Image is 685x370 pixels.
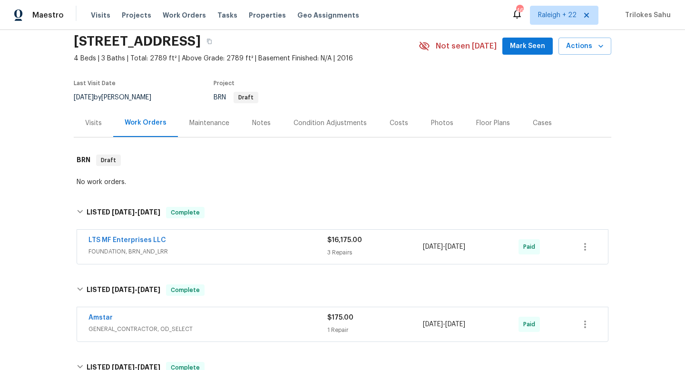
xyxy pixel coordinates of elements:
[252,118,271,128] div: Notes
[523,320,539,329] span: Paid
[516,6,523,15] div: 460
[523,242,539,252] span: Paid
[32,10,64,20] span: Maestro
[88,314,113,321] a: Amstar
[167,285,204,295] span: Complete
[189,118,229,128] div: Maintenance
[566,40,604,52] span: Actions
[390,118,408,128] div: Costs
[112,286,135,293] span: [DATE]
[423,321,443,328] span: [DATE]
[74,54,419,63] span: 4 Beds | 3 Baths | Total: 2789 ft² | Above Grade: 2789 ft² | Basement Finished: N/A | 2016
[88,237,166,243] a: LTS MF Enterprises LLC
[445,321,465,328] span: [DATE]
[74,92,163,103] div: by [PERSON_NAME]
[558,38,611,55] button: Actions
[74,37,201,46] h2: [STREET_ADDRESS]
[249,10,286,20] span: Properties
[327,237,362,243] span: $16,175.00
[87,207,160,218] h6: LISTED
[423,243,443,250] span: [DATE]
[163,10,206,20] span: Work Orders
[77,177,608,187] div: No work orders.
[436,41,497,51] span: Not seen [DATE]
[423,242,465,252] span: -
[502,38,553,55] button: Mark Seen
[533,118,552,128] div: Cases
[235,95,257,100] span: Draft
[297,10,359,20] span: Geo Assignments
[538,10,577,20] span: Raleigh + 22
[167,208,204,217] span: Complete
[476,118,510,128] div: Floor Plans
[214,80,235,86] span: Project
[621,10,671,20] span: Trilokes Sahu
[88,324,327,334] span: GENERAL_CONTRACTOR, OD_SELECT
[137,286,160,293] span: [DATE]
[88,247,327,256] span: FOUNDATION, BRN_AND_LRR
[431,118,453,128] div: Photos
[112,209,135,215] span: [DATE]
[510,40,545,52] span: Mark Seen
[87,284,160,296] h6: LISTED
[201,33,218,50] button: Copy Address
[217,12,237,19] span: Tasks
[97,156,120,165] span: Draft
[327,248,423,257] div: 3 Repairs
[85,118,102,128] div: Visits
[294,118,367,128] div: Condition Adjustments
[122,10,151,20] span: Projects
[214,94,258,101] span: BRN
[74,197,611,228] div: LISTED [DATE]-[DATE]Complete
[445,243,465,250] span: [DATE]
[112,209,160,215] span: -
[137,209,160,215] span: [DATE]
[423,320,465,329] span: -
[91,10,110,20] span: Visits
[77,155,90,166] h6: BRN
[74,80,116,86] span: Last Visit Date
[112,286,160,293] span: -
[74,94,94,101] span: [DATE]
[327,314,353,321] span: $175.00
[125,118,166,127] div: Work Orders
[327,325,423,335] div: 1 Repair
[74,275,611,305] div: LISTED [DATE]-[DATE]Complete
[74,145,611,175] div: BRN Draft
